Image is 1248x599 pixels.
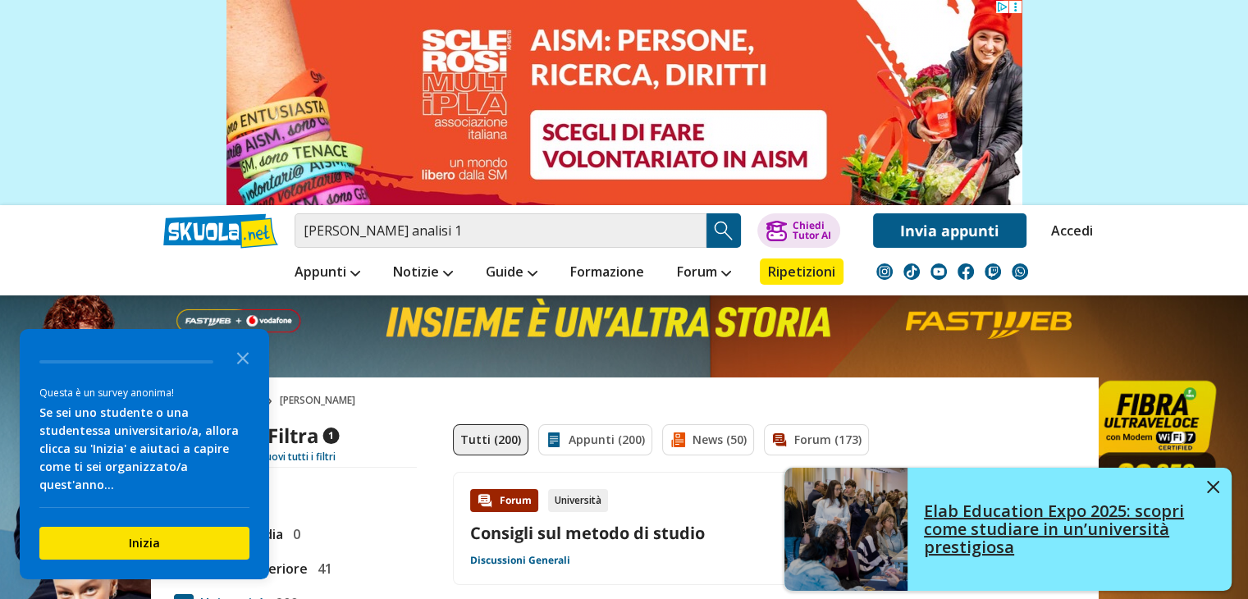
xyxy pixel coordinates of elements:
[930,263,947,280] img: youtube
[566,258,648,288] a: Formazione
[1012,263,1028,280] img: WhatsApp
[662,424,754,455] a: News (50)
[757,213,840,248] button: ChiediTutor AI
[226,341,259,373] button: Close the survey
[546,432,562,448] img: Appunti filtro contenuto
[711,218,736,243] img: Cerca appunti, riassunti o versioni
[1207,481,1219,493] img: close
[290,258,364,288] a: Appunti
[245,424,339,447] div: Filtra
[876,263,893,280] img: instagram
[985,263,1001,280] img: twitch
[1051,213,1086,248] a: Accedi
[311,558,332,579] span: 41
[470,489,538,512] div: Forum
[538,424,652,455] a: Appunti (200)
[280,387,362,414] span: [PERSON_NAME]
[771,432,788,448] img: Forum filtro contenuto
[470,554,570,567] a: Discussioni Generali
[903,263,920,280] img: tiktok
[760,258,843,285] a: Ripetizioni
[482,258,542,288] a: Guide
[477,492,493,509] img: Forum contenuto
[167,450,417,464] div: Rimuovi tutti i filtri
[286,524,300,545] span: 0
[784,468,1232,591] a: Elab Education Expo 2025: scopri come studiare in un’università prestigiosa
[873,213,1026,248] a: Invia appunti
[20,329,269,579] div: Survey
[322,428,339,444] span: 1
[792,221,830,240] div: Chiedi Tutor AI
[39,527,249,560] button: Inizia
[764,424,869,455] a: Forum (173)
[470,522,705,544] a: Consigli sul metodo di studio
[295,213,706,248] input: Cerca appunti, riassunti o versioni
[706,213,741,248] button: Search Button
[670,432,686,448] img: News filtro contenuto
[389,258,457,288] a: Notizie
[673,258,735,288] a: Forum
[924,502,1195,556] h4: Elab Education Expo 2025: scopri come studiare in un’università prestigiosa
[958,263,974,280] img: facebook
[453,424,528,455] a: Tutti (200)
[548,489,608,512] div: Università
[39,404,249,494] div: Se sei uno studente o una studentessa universitario/a, allora clicca su 'Inizia' e aiutaci a capi...
[39,385,249,400] div: Questa è un survey anonima!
